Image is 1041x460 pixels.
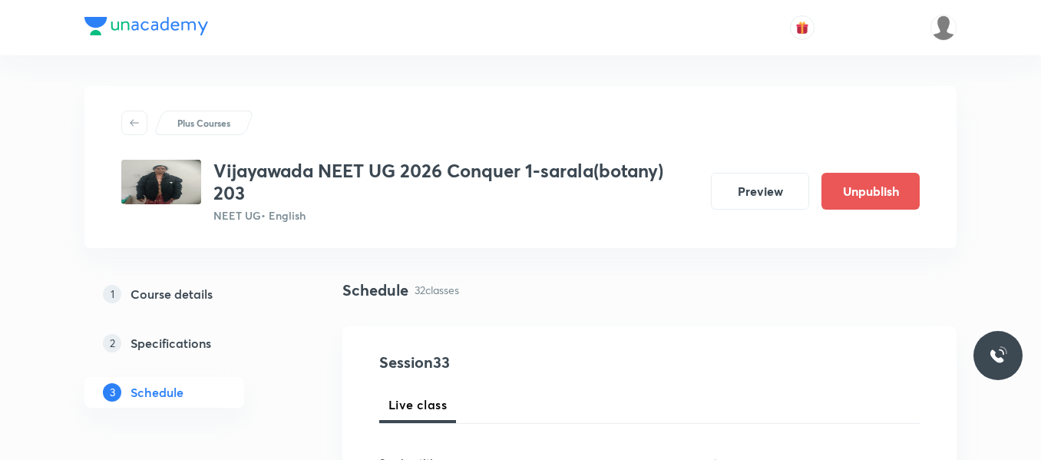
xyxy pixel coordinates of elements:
p: 3 [103,383,121,402]
a: Company Logo [84,17,208,39]
h4: Session 33 [379,351,659,374]
img: ttu [989,346,1007,365]
img: 35b9b79d27d3451787a6b209d02aacde.jpg [121,160,201,204]
img: Srikanth [930,15,957,41]
p: 32 classes [415,282,459,298]
img: Company Logo [84,17,208,35]
img: avatar [795,21,809,35]
button: Preview [711,173,809,210]
p: NEET UG • English [213,207,699,223]
h5: Schedule [131,383,183,402]
a: 2Specifications [84,328,293,359]
button: avatar [790,15,815,40]
button: Unpublish [821,173,920,210]
span: Live class [388,395,447,414]
h4: Schedule [342,279,408,302]
h5: Specifications [131,334,211,352]
h5: Course details [131,285,213,303]
p: 2 [103,334,121,352]
p: Plus Courses [177,116,230,130]
a: 1Course details [84,279,293,309]
p: 1 [103,285,121,303]
h3: Vijayawada NEET UG 2026 Conquer 1-sarala(botany) 203 [213,160,699,204]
